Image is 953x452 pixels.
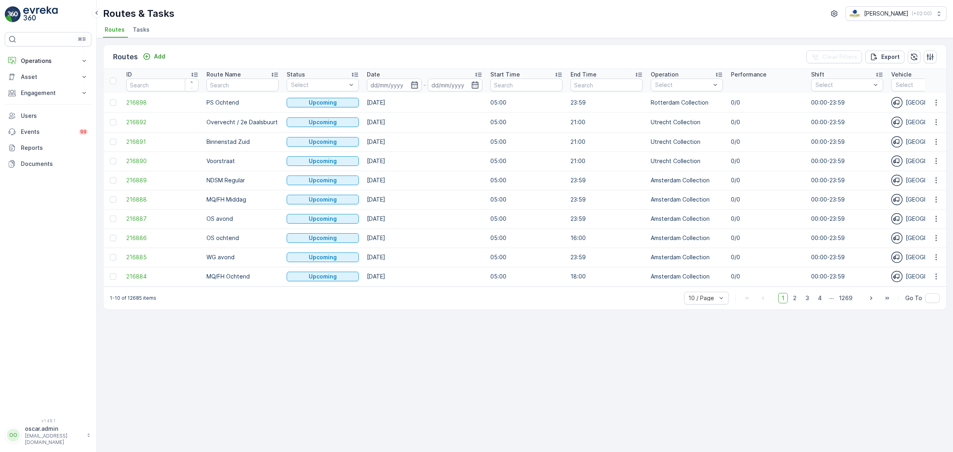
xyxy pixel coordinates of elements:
[5,140,91,156] a: Reports
[811,71,824,79] p: Shift
[807,93,887,112] td: 00:00-23:59
[110,295,156,301] p: 1-10 of 12685 items
[202,228,283,248] td: OS ochtend
[21,89,75,97] p: Engagement
[891,252,902,263] img: svg%3e
[647,171,727,190] td: Amsterdam Collection
[864,10,908,18] p: [PERSON_NAME]
[202,190,283,209] td: MQ/FH Middag
[287,272,359,281] button: Upcoming
[891,232,902,244] img: svg%3e
[806,50,862,63] button: Clear Filters
[309,196,337,204] p: Upcoming
[113,51,138,63] p: Routes
[881,53,900,61] p: Export
[154,52,165,61] p: Add
[891,97,902,108] img: svg%3e
[5,156,91,172] a: Documents
[7,429,20,442] div: OO
[727,132,807,151] td: 0/0
[829,293,834,303] p: ...
[486,228,567,248] td: 05:00
[423,80,426,90] p: -
[21,112,88,120] p: Users
[105,26,125,34] span: Routes
[789,293,800,303] span: 2
[912,10,932,17] p: ( +02:00 )
[78,36,86,42] p: ⌘B
[309,272,337,280] p: Upcoming
[815,81,871,89] p: Select
[309,215,337,223] p: Upcoming
[110,119,116,125] div: Toggle Row Selected
[567,151,647,171] td: 21:00
[655,81,710,89] p: Select
[202,112,283,132] td: Overvecht / 2e Daalsbuurt
[891,71,912,79] p: Vehicle
[287,137,359,147] button: Upcoming
[647,209,727,228] td: Amsterdam Collection
[126,196,198,204] span: 216888
[727,112,807,132] td: 0/0
[110,99,116,106] div: Toggle Row Selected
[5,124,91,140] a: Events99
[865,50,904,63] button: Export
[126,234,198,242] span: 216886
[126,253,198,261] a: 216885
[126,157,198,165] span: 216890
[126,176,198,184] span: 216889
[5,418,91,423] span: v 1.48.1
[206,71,241,79] p: Route Name
[807,248,887,267] td: 00:00-23:59
[891,117,902,128] img: svg%3e
[486,267,567,286] td: 05:00
[567,112,647,132] td: 21:00
[5,69,91,85] button: Asset
[571,79,643,91] input: Search
[202,171,283,190] td: NDSM Regular
[891,175,902,186] img: svg%3e
[567,132,647,151] td: 21:00
[807,190,887,209] td: 00:00-23:59
[110,273,116,280] div: Toggle Row Selected
[567,171,647,190] td: 23:59
[23,6,58,22] img: logo_light-DOdMpM7g.png
[309,138,337,146] p: Upcoming
[490,71,520,79] p: Start Time
[807,267,887,286] td: 00:00-23:59
[309,157,337,165] p: Upcoming
[21,73,75,81] p: Asset
[363,248,486,267] td: [DATE]
[647,248,727,267] td: Amsterdam Collection
[807,209,887,228] td: 00:00-23:59
[727,209,807,228] td: 0/0
[363,190,486,209] td: [DATE]
[846,6,947,21] button: [PERSON_NAME](+02:00)
[126,138,198,146] a: 216891
[5,53,91,69] button: Operations
[363,93,486,112] td: [DATE]
[567,267,647,286] td: 18:00
[647,151,727,171] td: Utrecht Collection
[309,118,337,126] p: Upcoming
[905,294,922,302] span: Go To
[802,293,813,303] span: 3
[287,156,359,166] button: Upcoming
[647,93,727,112] td: Rotterdam Collection
[287,252,359,262] button: Upcoming
[647,267,727,286] td: Amsterdam Collection
[727,248,807,267] td: 0/0
[309,234,337,242] p: Upcoming
[727,151,807,171] td: 0/0
[486,190,567,209] td: 05:00
[110,177,116,184] div: Toggle Row Selected
[807,228,887,248] td: 00:00-23:59
[727,228,807,248] td: 0/0
[287,176,359,185] button: Upcoming
[647,112,727,132] td: Utrecht Collection
[5,85,91,101] button: Engagement
[202,248,283,267] td: WG avond
[647,228,727,248] td: Amsterdam Collection
[126,215,198,223] span: 216887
